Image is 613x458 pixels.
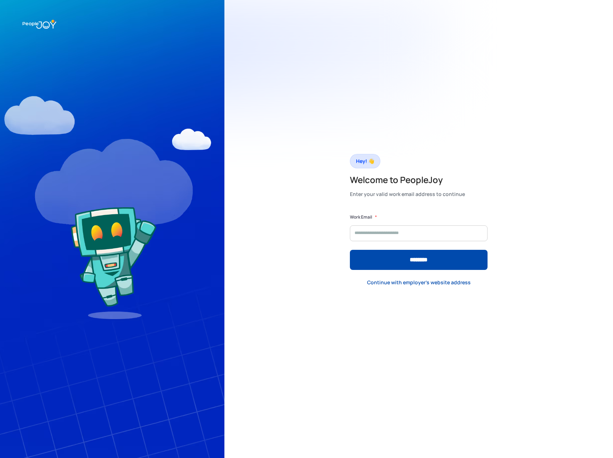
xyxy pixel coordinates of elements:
[361,275,476,290] a: Continue with employer's website address
[356,156,374,166] div: Hey! 👋
[350,189,465,199] div: Enter your valid work email address to continue
[367,279,471,286] div: Continue with employer's website address
[350,214,372,221] label: Work Email
[350,214,488,270] form: Form
[350,174,465,186] h2: Welcome to PeopleJoy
